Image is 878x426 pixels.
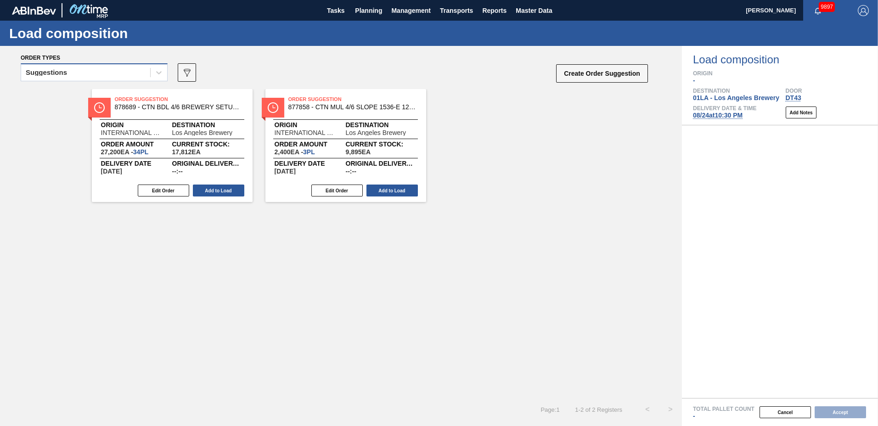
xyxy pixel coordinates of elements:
[193,185,244,196] button: Add to Load
[355,5,382,16] span: Planning
[819,2,835,12] span: 9897
[786,106,816,118] button: Add Notes
[786,94,801,101] span: DT43
[760,406,811,418] button: Cancel
[101,141,172,147] span: Order amount
[636,398,659,421] button: <
[659,398,682,421] button: >
[858,5,869,16] img: Logout
[288,95,417,104] span: Order Suggestion
[574,406,622,413] span: 1 - 2 of 2 Registers
[172,129,233,136] span: Los Angeles Brewery
[693,77,695,84] span: -
[346,129,406,136] span: Los Angeles Brewery
[346,122,417,128] span: Destination
[440,5,473,16] span: Transports
[101,168,122,174] span: 08/24/2025
[172,149,201,155] span: ,17,812,EA,
[366,185,418,196] button: Add to Load
[693,112,743,119] span: 08/24 at 10:30 PM
[326,5,346,16] span: Tasks
[482,5,507,16] span: Reports
[101,122,172,128] span: Origin
[172,168,183,174] span: --:--
[94,102,105,113] img: status
[268,102,278,113] img: status
[133,148,148,156] span: 34,PL
[391,5,431,16] span: Management
[275,122,346,128] span: Origin
[9,28,172,39] h1: Load composition
[275,141,346,147] span: Order amount
[275,129,337,136] span: INTERNATIONAL PAPER COMPANY
[12,6,56,15] img: TNhmsLtSVTkK8tSr43FrP2fwEKptu5GPRR3wAAAABJRU5ErkJggg==
[138,185,189,196] button: Edit Order
[101,129,163,136] span: INTERNATIONAL PAPER COMPANY
[346,168,356,174] span: --:--
[265,89,426,202] span: statusOrder Suggestion877858 - CTN MUL 4/6 SLOPE 1536-E 12OZ KRFT 1-COLOriginINTERNATIONAL PAPER ...
[101,161,172,166] span: Delivery Date
[101,149,149,155] span: 27,200EA-34PL
[556,64,648,83] button: Create Order Suggestion
[172,141,243,147] span: Current Stock:
[275,149,315,155] span: 2,400EA-3PL
[92,89,253,202] span: statusOrder Suggestion878689 - CTN BDL 4/6 BREWERY SETUP LN 1536-E 12OZOriginINTERNATIONAL PAPER ...
[516,5,552,16] span: Master Data
[693,88,786,94] span: Destination
[21,55,60,61] span: Order types
[540,406,559,413] span: Page : 1
[693,71,878,76] span: Origin
[172,122,243,128] span: Destination
[115,104,243,111] span: 878689 - CTN BDL 4/6 BREWERY SETUP LN 1536-E 12OZ
[693,54,878,65] span: Load composition
[311,185,363,196] button: Edit Order
[346,161,417,166] span: Original delivery time
[288,104,417,111] span: 877858 - CTN MUL 4/6 SLOPE 1536-E 12OZ KRFT 1-COL
[346,141,417,147] span: Current Stock:
[693,94,779,101] span: 01LA - Los Angeles Brewery
[275,168,296,174] span: 08/24/2025
[303,148,315,156] span: 3,PL
[115,95,243,104] span: Order Suggestion
[693,106,756,111] span: Delivery Date & Time
[346,149,371,155] span: ,9,895,EA,
[26,69,67,76] div: Suggestions
[172,161,243,166] span: Original delivery time
[275,161,346,166] span: Delivery Date
[803,4,833,17] button: Notifications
